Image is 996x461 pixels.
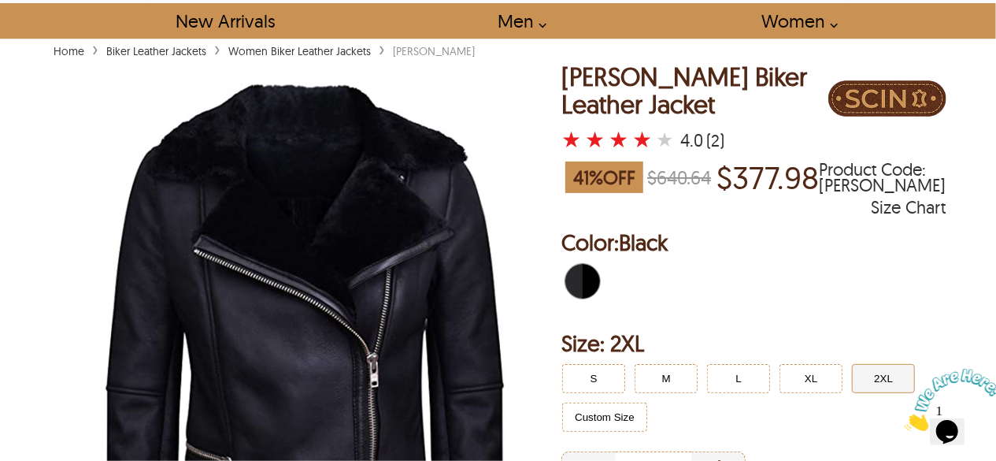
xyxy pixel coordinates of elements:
[872,199,946,215] div: Size Chart
[828,63,946,138] div: Brand Logo PDP Image
[743,3,846,39] a: Shop Women Leather Jackets
[647,165,711,189] strike: $640.64
[224,44,375,58] a: Women Biker Leather Jackets
[619,229,668,256] span: Black
[379,35,385,62] span: ›
[389,43,479,59] div: [PERSON_NAME]
[561,328,946,359] h2: Selected Filter by Size: 2XL
[562,364,625,393] button: Click to select S
[561,129,677,151] a: Riley Biker Leather Jacket with a 4 Star Rating and 2 Product Review }
[609,132,628,147] label: 3 rating
[680,132,703,148] div: 4.0
[214,35,220,62] span: ›
[157,3,292,39] a: Shop New Arrivals
[716,159,819,195] p: Price of $377.98
[6,6,104,69] img: Chat attention grabber
[565,162,643,193] span: 41 % OFF
[480,3,556,39] a: shop men's leather jackets
[779,364,842,393] button: Click to select XL
[819,162,946,193] span: Product Code: RILEY
[585,132,605,147] label: 2 rating
[635,364,698,393] button: Click to select M
[561,63,828,118] h1: Riley Biker Leather Jacket
[706,132,724,148] div: (2)
[632,132,652,147] label: 4 rating
[828,63,946,134] img: Brand Logo PDP Image
[656,132,673,147] label: 5 rating
[707,364,770,393] button: Click to select L
[6,6,13,20] span: 1
[561,227,946,258] h2: Selected Color: by Black
[828,63,946,151] a: Brand Logo PDP Image
[562,403,647,432] button: Click to select Custom Size
[852,364,915,393] button: Click to select 2XL
[92,35,98,62] span: ›
[50,44,88,58] a: Home
[561,63,828,118] div: [PERSON_NAME] Biker Leather Jacket
[561,260,604,303] div: Black
[102,44,210,58] a: Biker Leather Jackets
[561,132,581,147] label: 1 rating
[898,362,996,437] iframe: chat widget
